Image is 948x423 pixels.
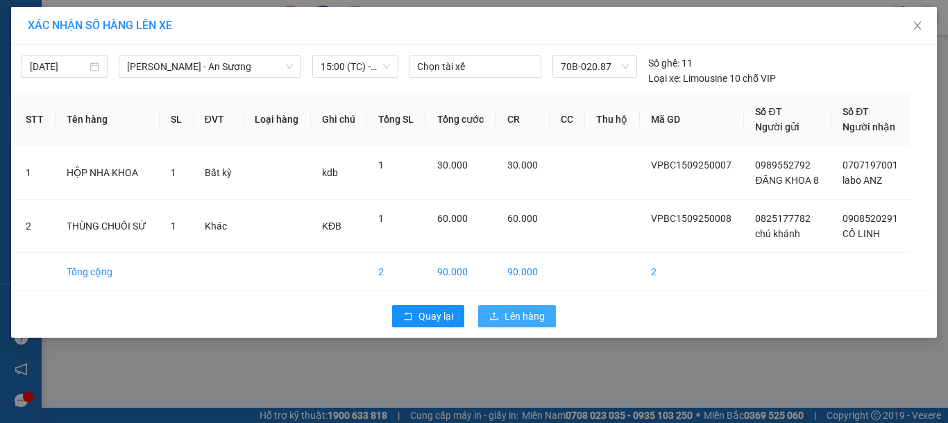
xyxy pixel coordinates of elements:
[651,159,731,171] span: VPBC1509250007
[56,146,160,200] td: HỘP NHA KHOA
[755,106,781,117] span: Số ĐT
[244,93,311,146] th: Loại hàng
[403,311,413,322] span: rollback
[322,167,338,178] span: kdb
[496,253,550,291] td: 90.000
[648,71,681,86] span: Loại xe:
[285,62,294,71] span: down
[505,309,545,324] span: Lên hàng
[110,22,187,40] span: Bến xe [GEOGRAPHIC_DATA]
[28,19,172,32] span: XÁC NHẬN SỐ HÀNG LÊN XE
[437,159,468,171] span: 30.000
[843,106,869,117] span: Số ĐT
[755,213,811,224] span: 0825177782
[496,93,550,146] th: CR
[843,159,898,171] span: 0707197001
[898,7,937,46] button: Close
[378,213,384,224] span: 1
[585,93,639,146] th: Thu hộ
[378,159,384,171] span: 1
[69,88,146,98] span: VPBC1509250008
[843,228,880,239] span: CÔ LINH
[489,311,499,322] span: upload
[755,159,811,171] span: 0989552792
[755,121,799,132] span: Người gửi
[426,253,496,291] td: 90.000
[648,55,693,71] div: 11
[110,62,170,70] span: Hotline: 19001152
[426,93,496,146] th: Tổng cước
[755,228,800,239] span: chú khánh
[15,93,56,146] th: STT
[127,56,293,77] span: Châu Thành - An Sương
[843,213,898,224] span: 0908520291
[651,213,731,224] span: VPBC1509250008
[640,253,745,291] td: 2
[4,101,85,109] span: In ngày:
[648,71,776,86] div: Limousine 10 chỗ VIP
[110,8,190,19] strong: ĐỒNG PHƯỚC
[5,8,67,69] img: logo
[507,159,538,171] span: 30.000
[321,56,390,77] span: 15:00 (TC) - 70B-020.87
[843,121,895,132] span: Người nhận
[37,75,170,86] span: -----------------------------------------
[640,93,745,146] th: Mã GD
[322,221,341,232] span: KĐB
[367,93,426,146] th: Tổng SL
[843,175,882,186] span: labo ANZ
[507,213,538,224] span: 60.000
[478,305,556,327] button: uploadLên hàng
[912,20,923,31] span: close
[418,309,453,324] span: Quay lại
[171,167,176,178] span: 1
[160,93,194,146] th: SL
[56,93,160,146] th: Tên hàng
[56,253,160,291] td: Tổng cộng
[194,200,244,253] td: Khác
[561,56,629,77] span: 70B-020.87
[194,93,244,146] th: ĐVT
[648,55,679,71] span: Số ghế:
[15,200,56,253] td: 2
[15,146,56,200] td: 1
[31,101,85,109] span: 15:13:35 [DATE]
[755,175,818,186] span: ĐĂNG KHOA 8
[392,305,464,327] button: rollbackQuay lại
[367,253,426,291] td: 2
[194,146,244,200] td: Bất kỳ
[110,42,191,59] span: 01 Võ Văn Truyện, KP.1, Phường 2
[550,93,585,146] th: CC
[4,89,146,98] span: [PERSON_NAME]:
[437,213,468,224] span: 60.000
[311,93,368,146] th: Ghi chú
[56,200,160,253] td: THÙNG CHUỐI SỨ
[30,59,87,74] input: 15/09/2025
[171,221,176,232] span: 1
